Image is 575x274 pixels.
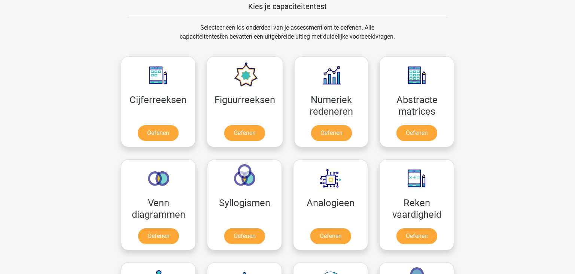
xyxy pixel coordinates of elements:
a: Oefenen [396,125,437,141]
h5: Kies je capaciteitentest [128,2,447,11]
a: Oefenen [224,228,265,244]
a: Oefenen [310,228,351,244]
a: Oefenen [311,125,352,141]
a: Oefenen [138,228,179,244]
a: Oefenen [396,228,437,244]
a: Oefenen [138,125,179,141]
a: Oefenen [224,125,265,141]
div: Selecteer een los onderdeel van je assessment om te oefenen. Alle capaciteitentesten bevatten een... [173,23,402,50]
